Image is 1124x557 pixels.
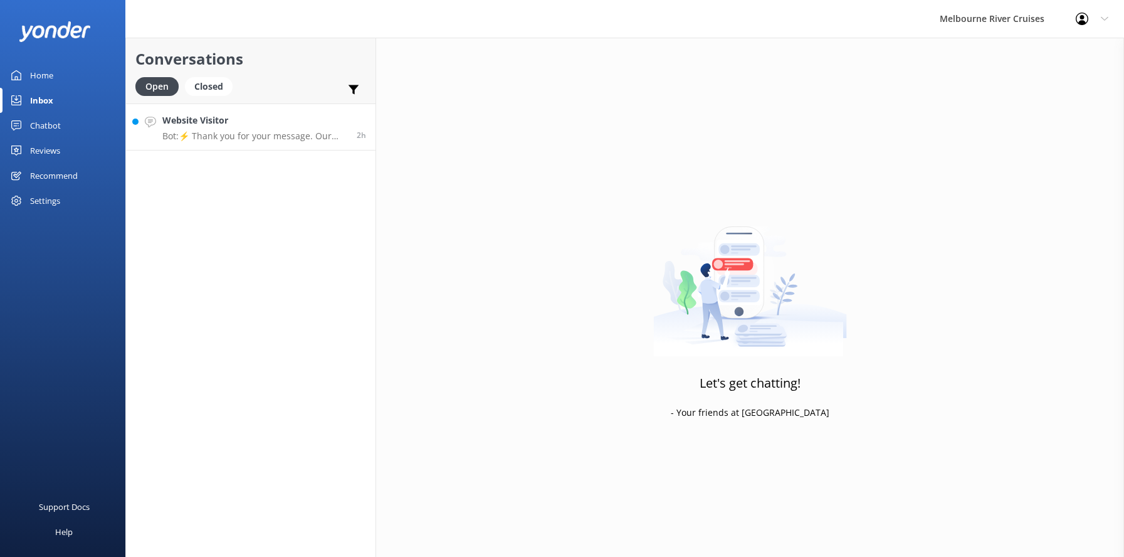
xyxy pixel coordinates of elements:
[39,494,90,519] div: Support Docs
[30,188,60,213] div: Settings
[30,113,61,138] div: Chatbot
[162,114,347,127] h4: Website Visitor
[55,519,73,544] div: Help
[135,79,185,93] a: Open
[185,79,239,93] a: Closed
[700,373,801,393] h3: Let's get chatting!
[30,138,60,163] div: Reviews
[162,130,347,142] p: Bot: ⚡ Thank you for your message. Our office hours are Mon - Fri 9.30am - 5pm. We'll get back to...
[135,47,366,71] h2: Conversations
[671,406,829,420] p: - Your friends at [GEOGRAPHIC_DATA]
[30,63,53,88] div: Home
[185,77,233,96] div: Closed
[357,130,366,141] span: Sep 10 2025 06:23am (UTC +10:00) Australia/Sydney
[126,103,376,151] a: Website VisitorBot:⚡ Thank you for your message. Our office hours are Mon - Fri 9.30am - 5pm. We'...
[135,77,179,96] div: Open
[30,163,78,188] div: Recommend
[30,88,53,113] div: Inbox
[653,200,847,357] img: artwork of a man stealing a conversation from at giant smartphone
[19,21,91,42] img: yonder-white-logo.png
